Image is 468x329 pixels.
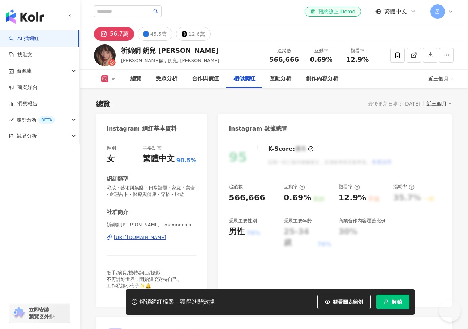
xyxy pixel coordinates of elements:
div: 受眾分析 [156,74,177,83]
div: 網紅類型 [107,175,128,183]
a: searchAI 找網紅 [9,35,39,42]
div: 漲粉率 [393,184,415,190]
div: 最後更新日期：[DATE] [368,101,420,107]
div: 觀看率 [344,47,371,55]
div: 總覽 [96,99,110,109]
span: 觀看圖表範例 [333,299,363,305]
div: 總覽 [130,74,141,83]
div: 互動率 [284,184,305,190]
div: 主要語言 [143,145,162,151]
div: 社群簡介 [107,209,128,216]
div: BETA [38,116,55,124]
button: 56.7萬 [94,27,134,41]
div: 預約線上 Demo [310,8,355,15]
img: logo [6,9,44,24]
div: 56.7萬 [110,29,129,39]
a: 預約線上 Demo [305,7,361,17]
span: 祈錦鈅[PERSON_NAME] | maxinechiii [107,222,196,228]
span: search [153,9,158,14]
div: 創作內容分析 [306,74,338,83]
div: 12.6萬 [189,29,205,39]
div: 互動率 [308,47,335,55]
span: 趨勢分析 [17,112,55,128]
div: 商業合作內容覆蓋比例 [339,218,386,224]
img: KOL Avatar [94,44,116,66]
div: 解鎖網紅檔案，獲得進階數據 [139,298,215,306]
a: 洞察報告 [9,100,38,107]
div: 566,666 [229,192,265,204]
div: 男性 [229,226,245,238]
a: chrome extension立即安裝 瀏覽器外掛 [9,303,70,323]
a: 找貼文 [9,51,33,59]
span: 彩妝 · 藝術與娛樂 · 日常話題 · 家庭 · 美食 · 命理占卜 · 醫療與健康 · 穿搭 · 旅遊 [107,185,196,198]
span: 歌手/演員/模特/詞曲/攝影 不再討好世界，開始溫柔對待自己。 工作私訊小盒子✨🔔 🌸短影音邀約Fish Line：to22fish @fish.jing 📪mail：[EMAIL_ADDRES... [107,270,182,315]
div: 女 [107,153,115,164]
div: Instagram 網紅基本資料 [107,125,177,133]
div: 追蹤數 [229,184,243,190]
div: 祈錦鈅 鈅兒 [PERSON_NAME] [121,46,219,55]
div: 互動分析 [270,74,291,83]
div: 繁體中文 [143,153,175,164]
span: 12.9% [346,56,369,63]
div: 近三個月 [428,73,454,85]
div: 追蹤數 [269,47,299,55]
span: 立即安裝 瀏覽器外掛 [29,307,54,320]
span: lock [384,299,389,304]
div: 受眾主要年齡 [284,218,312,224]
div: 受眾主要性別 [229,218,257,224]
span: 566,666 [269,56,299,63]
span: 競品分析 [17,128,37,144]
button: 12.6萬 [176,27,211,41]
button: 45.5萬 [138,27,172,41]
div: Instagram 數據總覽 [229,125,287,133]
span: 解鎖 [392,299,402,305]
span: 資源庫 [17,63,32,79]
div: 12.9% [339,192,366,204]
a: 商案媒合 [9,84,38,91]
a: [URL][DOMAIN_NAME] [107,234,196,241]
span: 呂 [435,8,440,16]
div: 45.5萬 [150,29,167,39]
img: chrome extension [12,307,26,319]
div: 近三個月 [426,99,452,108]
div: 0.69% [284,192,311,204]
div: 性別 [107,145,116,151]
span: 繁體中文 [384,8,407,16]
button: 觀看圖表範例 [317,295,371,309]
div: 合作與價值 [192,74,219,83]
span: 0.69% [310,56,332,63]
div: 相似網紅 [233,74,255,83]
div: 觀看率 [339,184,360,190]
span: rise [9,117,14,123]
button: 解鎖 [376,295,409,309]
span: 90.5% [176,157,197,164]
span: [PERSON_NAME]鈅, 鈅兒, [PERSON_NAME] [121,58,219,63]
div: [URL][DOMAIN_NAME] [114,234,166,241]
div: K-Score : [268,145,314,153]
